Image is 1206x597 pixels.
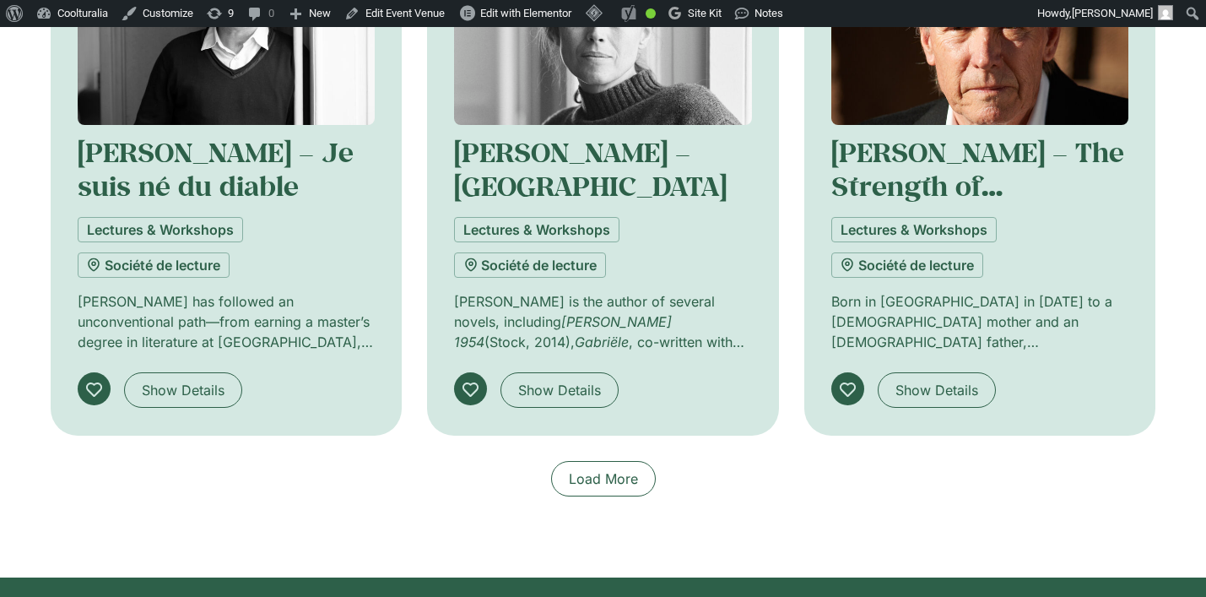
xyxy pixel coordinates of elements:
[78,134,354,204] a: [PERSON_NAME] – Je suis né du diable
[831,291,1129,352] p: Born in [GEOGRAPHIC_DATA] in [DATE] to a [DEMOGRAPHIC_DATA] mother and an [DEMOGRAPHIC_DATA] fath...
[688,7,722,19] span: Site Kit
[878,372,996,408] a: Show Details
[518,380,601,400] span: Show Details
[500,372,619,408] a: Show Details
[575,334,629,350] em: Gabriële
[831,217,997,242] a: Lectures & Workshops
[831,134,1126,272] a: [PERSON_NAME] – The Strength of [DEMOGRAPHIC_DATA] Women
[124,372,242,408] a: Show Details
[569,469,638,489] span: Load More
[142,380,224,400] span: Show Details
[1072,7,1153,19] span: [PERSON_NAME]
[454,134,727,204] a: [PERSON_NAME] – [GEOGRAPHIC_DATA]
[78,217,243,242] a: Lectures & Workshops
[454,252,606,278] a: Société de lecture
[646,8,656,19] div: Good
[480,7,571,19] span: Edit with Elementor
[551,461,656,497] a: Load More
[454,291,752,352] p: [PERSON_NAME] is the author of several novels, including (Stock, 2014), , co-written with her sis...
[454,217,619,242] a: Lectures & Workshops
[78,291,376,352] p: [PERSON_NAME] has followed an unconventional path—from earning a master’s degree in literature at...
[454,313,672,350] em: [PERSON_NAME] 1954
[895,380,978,400] span: Show Details
[78,252,230,278] a: Société de lecture
[831,252,983,278] a: Société de lecture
